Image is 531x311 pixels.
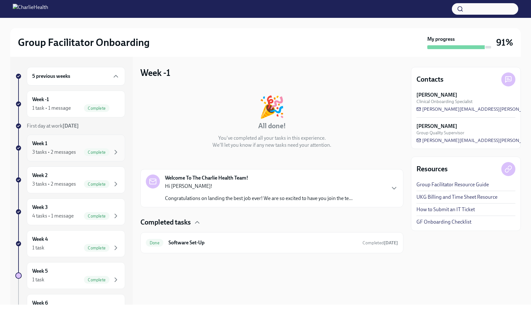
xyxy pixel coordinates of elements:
[258,121,286,131] h4: All done!
[140,67,170,78] h3: Week -1
[496,37,513,48] h3: 91%
[27,123,79,129] span: First day at work
[416,164,448,174] h4: Resources
[165,195,353,202] p: Congratulations on landing the best job ever! We are so excited to have you join the te...
[32,276,44,283] div: 1 task
[416,92,457,99] strong: [PERSON_NAME]
[168,239,357,246] h6: Software Set-Up
[384,240,398,246] strong: [DATE]
[13,4,48,14] img: CharlieHealth
[84,106,109,111] span: Complete
[32,212,74,219] div: 4 tasks • 1 message
[140,218,191,227] h4: Completed tasks
[32,96,49,103] h6: Week -1
[32,73,70,80] h6: 5 previous weeks
[416,194,497,201] a: UKG Billing and Time Sheet Resource
[146,238,398,248] a: DoneSoftware Set-UpCompleted[DATE]
[32,105,71,112] div: 1 task • 1 message
[416,75,444,84] h4: Contacts
[218,135,326,142] p: You've completed all your tasks in this experience.
[15,91,125,117] a: Week -11 task • 1 messageComplete
[15,262,125,289] a: Week 51 taskComplete
[416,123,457,130] strong: [PERSON_NAME]
[140,218,403,227] div: Completed tasks
[84,278,109,282] span: Complete
[15,122,125,130] a: First day at work[DATE]
[32,300,48,307] h6: Week 6
[32,181,76,188] div: 3 tasks • 2 messages
[27,67,125,85] div: 5 previous weeks
[416,206,475,213] a: How to Submit an IT Ticket
[84,150,109,155] span: Complete
[84,246,109,250] span: Complete
[15,198,125,225] a: Week 34 tasks • 1 messageComplete
[32,244,44,251] div: 1 task
[32,236,48,243] h6: Week 4
[32,204,48,211] h6: Week 3
[363,240,398,246] span: August 24th, 2025 21:25
[416,218,471,226] a: GF Onboarding Checklist
[32,140,47,147] h6: Week 1
[416,99,473,105] span: Clinical Onboarding Specialist
[363,240,398,246] span: Completed
[15,135,125,161] a: Week 13 tasks • 2 messagesComplete
[416,130,464,136] span: Group Quality Supervisor
[15,230,125,257] a: Week 41 taskComplete
[15,167,125,193] a: Week 23 tasks • 2 messagesComplete
[213,142,331,149] p: We'll let you know if any new tasks need your attention.
[165,183,353,190] p: Hi [PERSON_NAME]!
[427,36,455,43] strong: My progress
[32,149,76,156] div: 3 tasks • 2 messages
[416,181,489,188] a: Group Facilitator Resource Guide
[84,182,109,187] span: Complete
[259,96,285,117] div: 🎉
[18,36,150,49] h2: Group Facilitator Onboarding
[32,172,48,179] h6: Week 2
[32,268,48,275] h6: Week 5
[84,214,109,218] span: Complete
[146,241,163,245] span: Done
[63,123,79,129] strong: [DATE]
[165,174,248,181] strong: Welcome To The Charlie Health Team!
